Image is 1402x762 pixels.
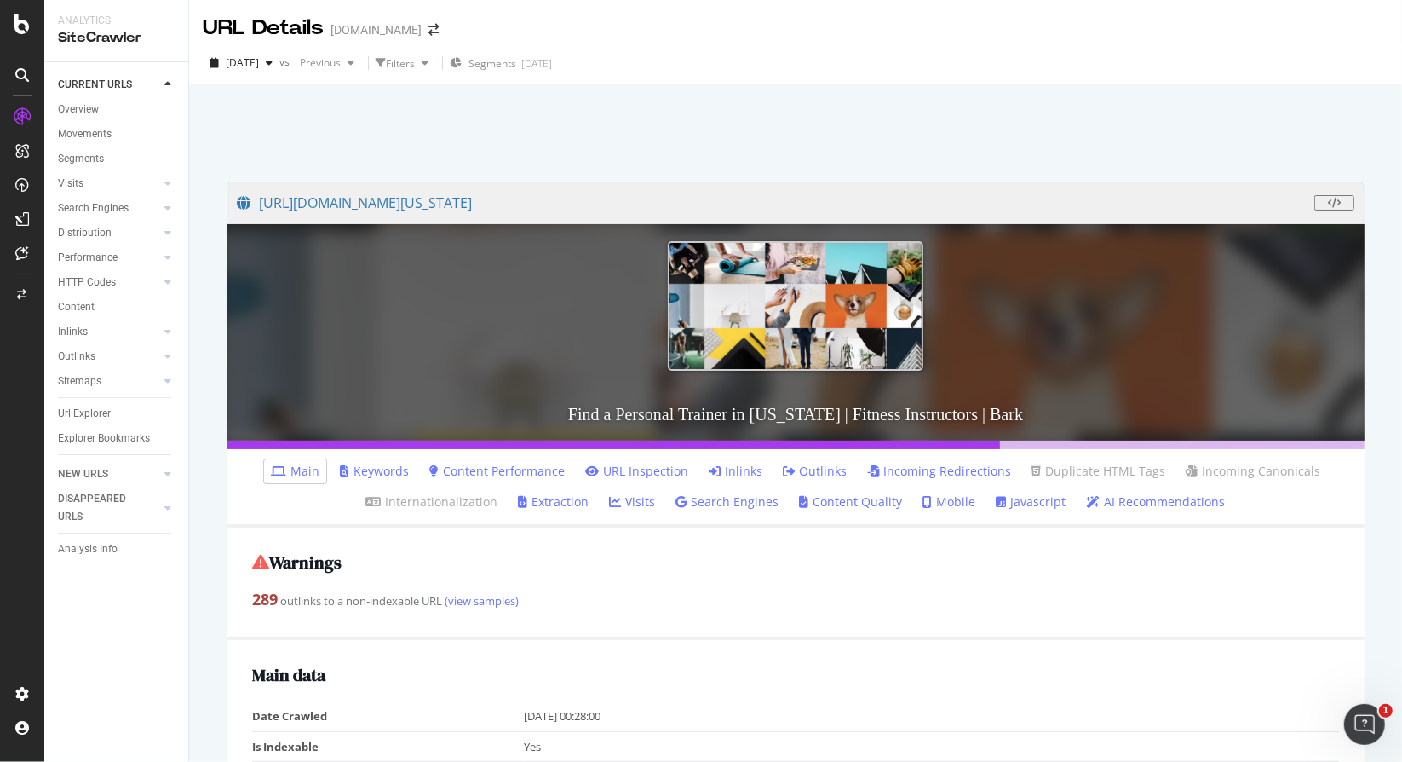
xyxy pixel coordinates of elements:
[58,175,83,193] div: Visits
[58,490,159,526] a: DISAPPEARED URLS
[58,175,159,193] a: Visits
[58,298,95,316] div: Content
[58,323,88,341] div: Inlinks
[58,249,159,267] a: Performance
[58,125,112,143] div: Movements
[58,490,144,526] div: DISAPPEARED URLS
[58,274,116,292] div: HTTP Codes
[58,323,159,341] a: Inlinks
[58,101,176,118] a: Overview
[58,298,176,316] a: Content
[58,540,176,558] a: Analysis Info
[226,55,259,70] span: 2025 Sep. 18th
[252,666,1339,684] h2: Main data
[800,494,903,511] a: Content Quality
[867,463,1011,480] a: Incoming Redirections
[366,494,498,511] a: Internationalization
[997,494,1066,511] a: Javascript
[252,553,1339,572] h2: Warnings
[58,199,129,217] div: Search Engines
[279,55,293,69] span: vs
[252,589,1339,611] div: outlinks to a non-indexable URL
[58,101,99,118] div: Overview
[227,388,1365,441] h3: Find a Personal Trainer in [US_STATE] | Fitness Instructors | Bark
[1186,463,1320,480] a: Incoming Canonicals
[585,463,688,480] a: URL Inspection
[58,224,112,242] div: Distribution
[58,76,159,94] a: CURRENT URLS
[429,463,565,480] a: Content Performance
[1031,463,1165,480] a: Duplicate HTML Tags
[203,49,279,77] button: [DATE]
[1344,704,1385,745] iframe: Intercom live chat
[237,182,1314,224] a: [URL][DOMAIN_NAME][US_STATE]
[252,731,524,762] td: Is Indexable
[58,348,95,366] div: Outlinks
[330,21,422,38] div: [DOMAIN_NAME]
[1087,494,1226,511] a: AI Recommendations
[524,701,1339,731] td: [DATE] 00:28:00
[252,589,278,609] strong: 289
[668,241,923,371] img: Find a Personal Trainer in Illinois | Fitness Instructors | Bark
[203,14,324,43] div: URL Details
[521,56,552,71] div: [DATE]
[58,430,150,447] div: Explorer Bookmarks
[783,463,847,480] a: Outlinks
[58,199,159,217] a: Search Engines
[676,494,779,511] a: Search Engines
[271,463,319,480] a: Main
[58,372,101,390] div: Sitemaps
[58,76,132,94] div: CURRENT URLS
[468,56,516,71] span: Segments
[442,593,519,609] a: (view samples)
[58,150,104,168] div: Segments
[58,540,118,558] div: Analysis Info
[610,494,656,511] a: Visits
[709,463,762,480] a: Inlinks
[58,405,176,423] a: Url Explorer
[58,28,175,48] div: SiteCrawler
[58,150,176,168] a: Segments
[58,274,159,292] a: HTTP Codes
[293,49,361,77] button: Previous
[58,465,159,483] a: NEW URLS
[252,701,524,731] td: Date Crawled
[923,494,976,511] a: Mobile
[58,224,159,242] a: Distribution
[428,24,439,36] div: arrow-right-arrow-left
[524,731,1339,762] td: Yes
[58,430,176,447] a: Explorer Bookmarks
[519,494,589,511] a: Extraction
[450,49,552,77] button: Segments[DATE]
[58,249,118,267] div: Performance
[386,56,415,71] div: Filters
[340,463,409,480] a: Keywords
[58,405,111,423] div: Url Explorer
[376,49,435,77] button: Filters
[58,125,176,143] a: Movements
[58,465,108,483] div: NEW URLS
[58,372,159,390] a: Sitemaps
[58,14,175,28] div: Analytics
[1379,704,1393,718] span: 1
[293,55,341,70] span: Previous
[58,348,159,366] a: Outlinks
